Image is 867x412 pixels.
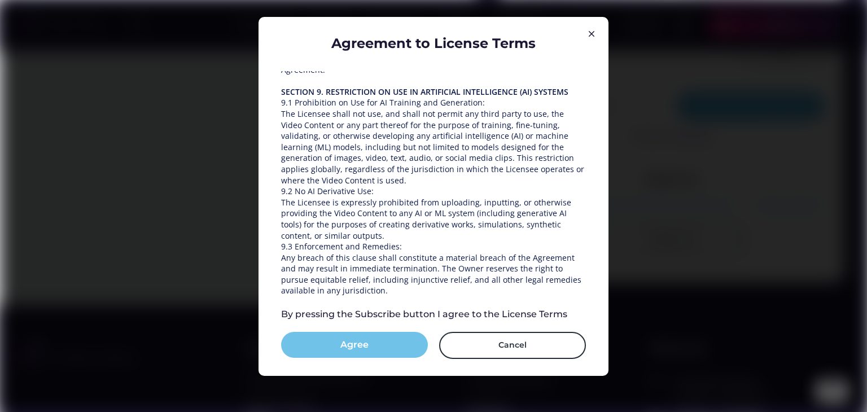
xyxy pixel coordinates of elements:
span: SECTION 9. RESTRICTION ON USE IN ARTIFICIAL INTELLIGENCE (AI) SYSTEMS [281,86,568,97]
span: 9.2 No AI Derivative Use: [281,186,374,196]
span: Any breach of this clause shall constitute a material breach of the Agreement and may result in i... [281,252,584,296]
span: 8.2 No Third-Party Rights: Only the parties to this Agreement have rights and obligations under t... [281,42,575,74]
span: 9.3 Enforcement and Remedies: [281,241,402,252]
span: 9.1 Prohibition on Use for AI Training and Generation: [281,97,485,108]
span: The Licensee shall not use, and shall not permit any third party to use, the Video Content or any... [281,108,586,186]
span: The Licensee is expressly prohibited from uploading, inputting, or otherwise providing the Video ... [281,197,573,241]
button: Agree [281,332,428,358]
iframe: chat widget [820,367,856,401]
button: Cancel [439,332,586,359]
div: Agreement to License Terms [331,34,536,53]
img: Group%201000002326.svg [585,27,598,41]
div: By pressing the Subscribe button I agree to the License Terms [281,308,567,321]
